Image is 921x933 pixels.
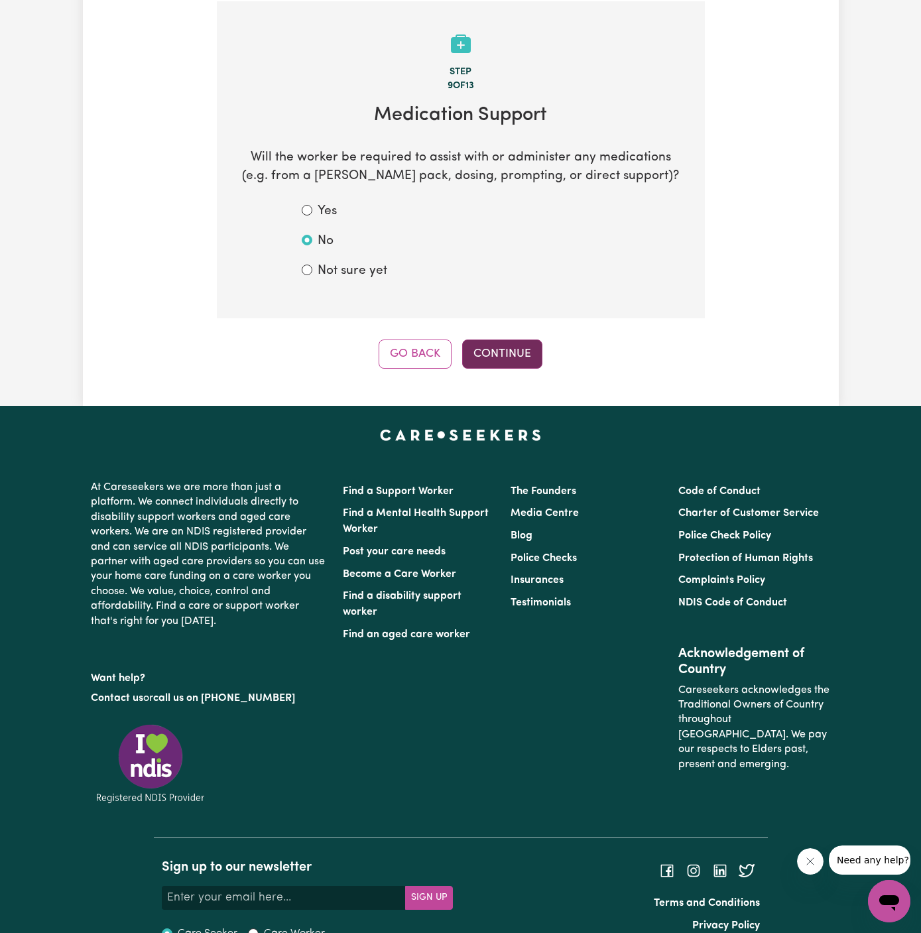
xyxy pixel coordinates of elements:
[868,880,910,922] iframe: Button to launch messaging window
[511,530,532,541] a: Blog
[678,553,813,564] a: Protection of Human Rights
[91,686,327,711] p: or
[678,530,771,541] a: Police Check Policy
[238,65,684,80] div: Step
[343,591,461,617] a: Find a disability support worker
[162,859,453,875] h2: Sign up to our newsletter
[678,646,830,678] h2: Acknowledgement of Country
[153,693,295,704] a: call us on [PHONE_NUMBER]
[318,232,334,251] label: No
[318,202,337,221] label: Yes
[462,340,542,369] button: Continue
[511,486,576,497] a: The Founders
[238,79,684,93] div: 9 of 13
[238,149,684,187] p: Will the worker be required to assist with or administer any medications (e.g. from a [PERSON_NAM...
[678,486,761,497] a: Code of Conduct
[405,886,453,910] button: Subscribe
[686,865,702,876] a: Follow Careseekers on Instagram
[659,865,675,876] a: Follow Careseekers on Facebook
[712,865,728,876] a: Follow Careseekers on LinkedIn
[829,845,910,875] iframe: Message from company
[91,722,210,805] img: Registered NDIS provider
[678,575,765,586] a: Complaints Policy
[739,865,755,876] a: Follow Careseekers on Twitter
[511,553,577,564] a: Police Checks
[91,693,143,704] a: Contact us
[238,104,684,127] h2: Medication Support
[343,546,446,557] a: Post your care needs
[91,666,327,686] p: Want help?
[511,575,564,586] a: Insurances
[654,898,760,908] a: Terms and Conditions
[343,486,454,497] a: Find a Support Worker
[511,508,579,519] a: Media Centre
[318,262,387,281] label: Not sure yet
[91,475,327,634] p: At Careseekers we are more than just a platform. We connect individuals directly to disability su...
[797,848,824,875] iframe: Close message
[678,678,830,777] p: Careseekers acknowledges the Traditional Owners of Country throughout [GEOGRAPHIC_DATA]. We pay o...
[162,886,406,910] input: Enter your email here...
[380,430,541,440] a: Careseekers home page
[692,920,760,931] a: Privacy Policy
[678,597,787,608] a: NDIS Code of Conduct
[343,508,489,534] a: Find a Mental Health Support Worker
[343,629,470,640] a: Find an aged care worker
[343,569,456,580] a: Become a Care Worker
[379,340,452,369] button: Go Back
[511,597,571,608] a: Testimonials
[678,508,819,519] a: Charter of Customer Service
